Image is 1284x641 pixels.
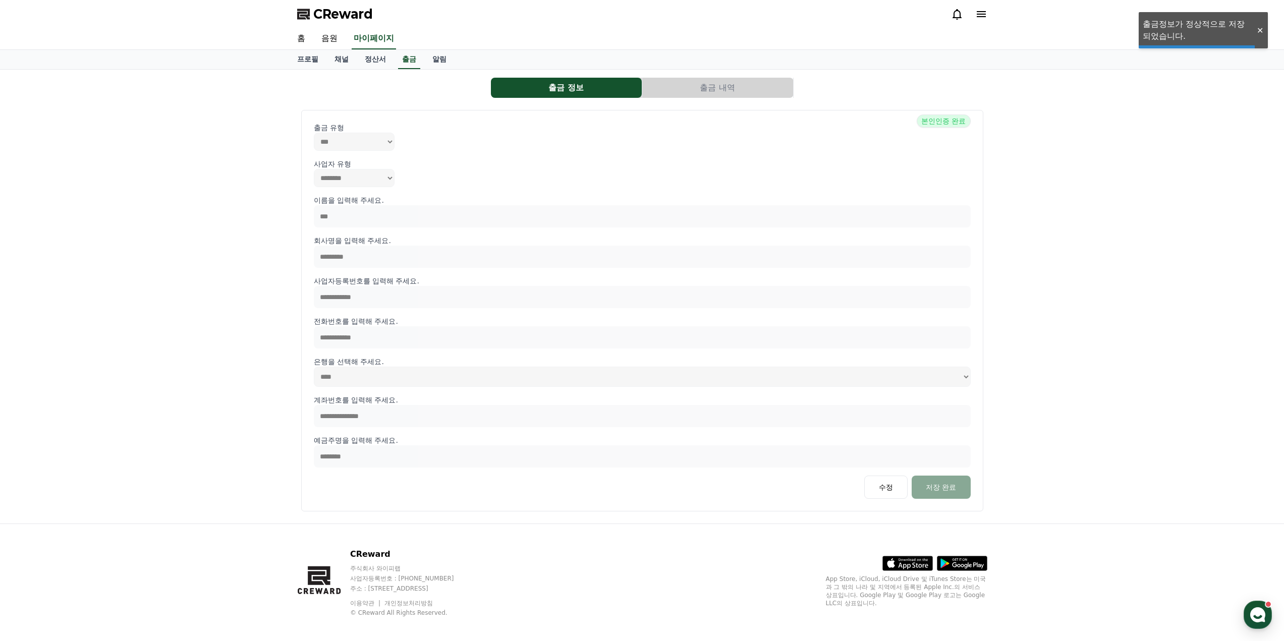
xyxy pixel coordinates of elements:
[313,28,346,49] a: 음원
[912,476,970,499] button: 저장 완료
[424,50,455,69] a: 알림
[398,50,420,69] a: 출금
[297,6,373,22] a: CReward
[357,50,394,69] a: 정산서
[314,123,971,133] p: 출금 유형
[314,159,971,169] p: 사업자 유형
[314,316,971,326] p: 전화번호를 입력해 주세요.
[314,276,971,286] p: 사업자등록번호를 입력해 주세요.
[314,357,971,367] p: 은행을 선택해 주세요.
[826,575,987,607] p: App Store, iCloud, iCloud Drive 및 iTunes Store는 미국과 그 밖의 나라 및 지역에서 등록된 Apple Inc.의 서비스 상표입니다. Goo...
[326,50,357,69] a: 채널
[313,6,373,22] span: CReward
[864,476,908,499] button: 수정
[491,78,642,98] button: 출금 정보
[642,78,793,98] button: 출금 내역
[289,28,313,49] a: 홈
[350,574,473,582] p: 사업자등록번호 : [PHONE_NUMBER]
[314,236,971,246] p: 회사명을 입력해 주세요.
[350,548,473,560] p: CReward
[314,395,971,405] p: 계좌번호를 입력해 주세요.
[350,564,473,572] p: 주식회사 와이피랩
[289,50,326,69] a: 프로필
[917,114,970,128] span: 본인인증 완료
[350,609,473,617] p: © CReward All Rights Reserved.
[314,435,971,445] p: 예금주명을 입력해 주세요.
[350,585,473,593] p: 주소 : [STREET_ADDRESS]
[314,195,971,205] p: 이름을 입력해 주세요.
[352,28,396,49] a: 마이페이지
[384,600,433,607] a: 개인정보처리방침
[350,600,382,607] a: 이용약관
